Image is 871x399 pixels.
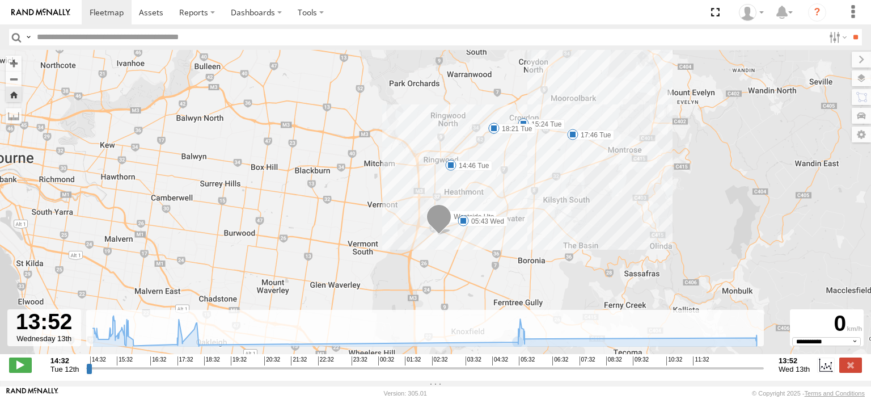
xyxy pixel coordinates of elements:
[6,87,22,102] button: Zoom Home
[825,29,849,45] label: Search Filter Options
[384,390,427,397] div: Version: 305.01
[231,356,247,366] span: 19:32
[90,356,106,366] span: 14:32
[50,365,79,373] span: Tue 12th Aug 2025
[519,356,535,366] span: 05:32
[523,119,565,129] label: 15:24 Tue
[752,390,865,397] div: © Copyright 2025 -
[808,3,826,22] i: ?
[454,212,494,220] span: Westside Ute
[50,356,79,365] strong: 14:32
[405,356,421,366] span: 01:32
[552,356,568,366] span: 06:32
[573,130,614,140] label: 17:46 Tue
[6,71,22,87] button: Zoom out
[606,356,622,366] span: 08:32
[9,358,32,372] label: Play/Stop
[352,356,367,366] span: 23:32
[779,356,810,365] strong: 13:52
[735,4,768,21] div: Shaun Desmond
[633,356,649,366] span: 09:32
[805,390,865,397] a: Terms and Conditions
[117,356,133,366] span: 15:32
[494,124,535,134] label: 18:21 Tue
[24,29,33,45] label: Search Query
[852,127,871,142] label: Map Settings
[177,356,193,366] span: 17:32
[466,356,481,366] span: 03:32
[492,356,508,366] span: 04:32
[204,356,220,366] span: 18:32
[432,356,448,366] span: 02:32
[666,356,682,366] span: 10:32
[318,356,334,366] span: 22:32
[839,358,862,372] label: Close
[264,356,280,366] span: 20:32
[6,56,22,71] button: Zoom in
[463,216,508,226] label: 05:43 Wed
[693,356,709,366] span: 11:32
[580,356,595,366] span: 07:32
[451,161,492,171] label: 14:46 Tue
[792,311,862,337] div: 0
[11,9,70,16] img: rand-logo.svg
[6,388,58,399] a: Visit our Website
[378,356,394,366] span: 00:32
[150,356,166,366] span: 16:32
[291,356,307,366] span: 21:32
[779,365,810,373] span: Wed 13th Aug 2025
[6,108,22,124] label: Measure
